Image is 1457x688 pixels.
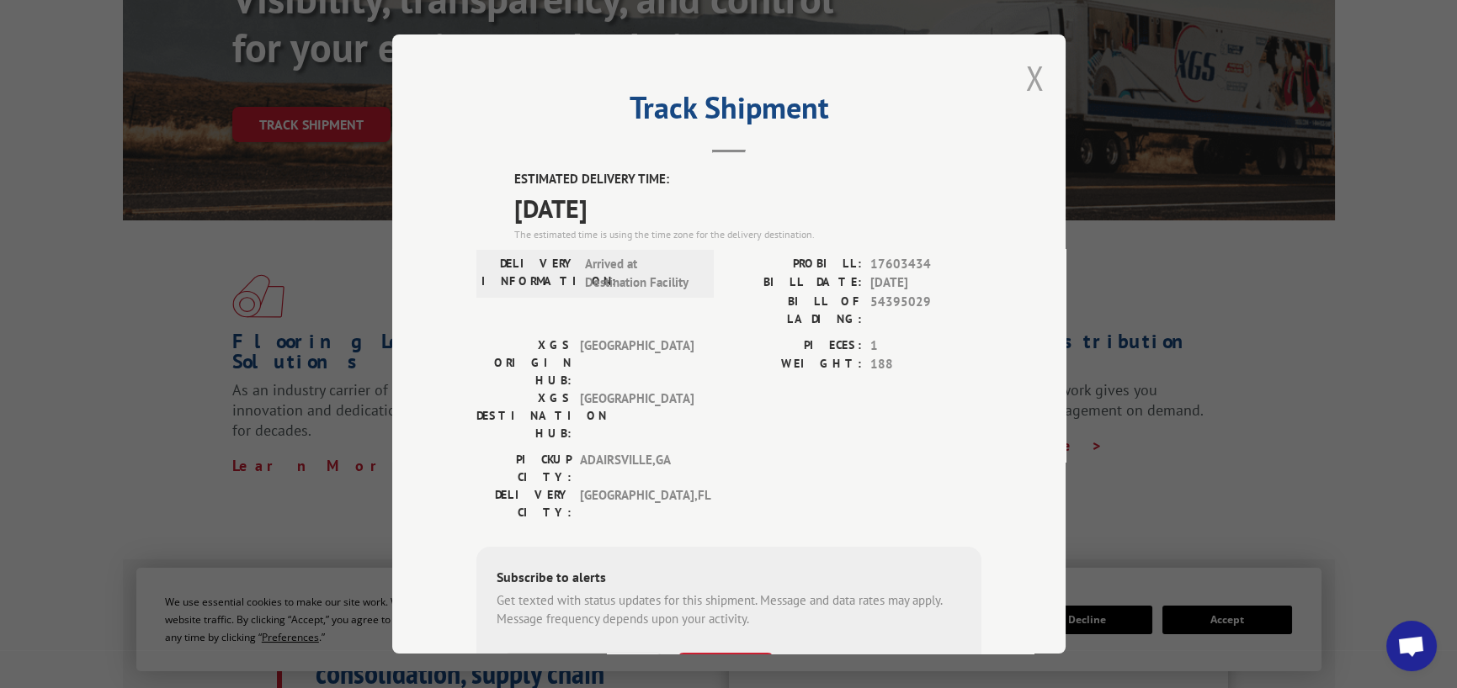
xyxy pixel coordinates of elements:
[729,273,862,293] label: BILL DATE:
[476,450,572,485] label: PICKUP CITY:
[729,292,862,327] label: BILL OF LADING:
[481,254,577,292] label: DELIVERY INFORMATION:
[580,485,694,521] span: [GEOGRAPHIC_DATA] , FL
[497,590,961,628] div: Get texted with status updates for this shipment. Message and data rates may apply. Message frequ...
[514,226,981,241] div: The estimated time is using the time zone for the delivery destination.
[1386,621,1437,671] div: Open chat
[585,254,699,292] span: Arrived at Destination Facility
[476,389,572,442] label: XGS DESTINATION HUB:
[729,254,862,273] label: PROBILL:
[580,450,694,485] span: ADAIRSVILLE , GA
[580,389,694,442] span: [GEOGRAPHIC_DATA]
[870,292,981,327] span: 54395029
[503,652,663,687] input: Phone Number
[677,652,774,687] button: SUBSCRIBE
[870,336,981,355] span: 1
[497,566,961,590] div: Subscribe to alerts
[729,336,862,355] label: PIECES:
[476,96,981,128] h2: Track Shipment
[514,170,981,189] label: ESTIMATED DELIVERY TIME:
[514,188,981,226] span: [DATE]
[1026,56,1045,100] button: Close modal
[476,485,572,521] label: DELIVERY CITY:
[870,273,981,293] span: [DATE]
[476,336,572,389] label: XGS ORIGIN HUB:
[729,355,862,374] label: WEIGHT:
[580,336,694,389] span: [GEOGRAPHIC_DATA]
[870,355,981,374] span: 188
[870,254,981,273] span: 17603434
